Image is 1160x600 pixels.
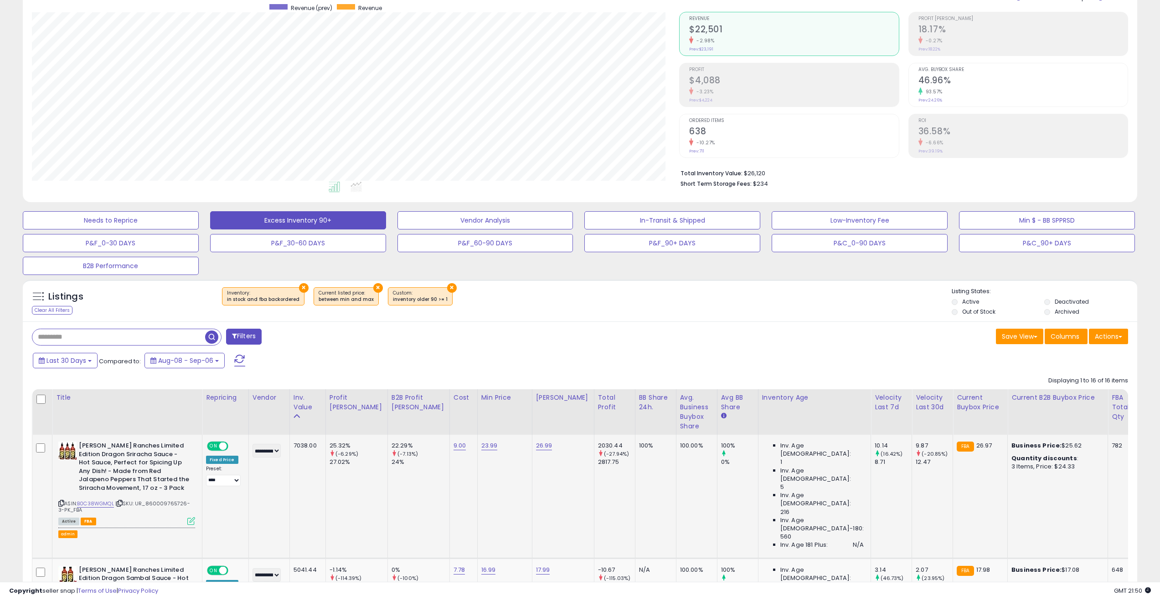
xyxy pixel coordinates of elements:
div: $25.62 [1011,442,1101,450]
span: N/A [853,541,864,549]
button: P&F_90+ DAYS [584,234,760,252]
h2: 638 [689,126,898,138]
span: $234 [753,179,768,188]
small: (-27.94%) [604,450,629,458]
b: Total Inventory Value: [681,169,742,177]
h2: 36.58% [918,126,1128,138]
div: Total Profit [598,393,631,412]
a: 9.00 [454,441,466,450]
small: (-6.29%) [335,450,358,458]
div: 100.00% [680,442,710,450]
span: ROI [918,118,1128,123]
span: Custom: [393,290,448,303]
span: | SKU: UR_860009765726-3-PK_FBA [58,500,190,514]
label: Active [962,298,979,305]
a: 17.99 [536,565,550,575]
div: Avg BB Share [721,393,754,412]
b: Business Price: [1011,441,1062,450]
small: -10.27% [693,139,715,146]
span: 2025-10-7 21:50 GMT [1114,586,1151,595]
small: (-7.13%) [397,450,418,458]
span: 216 [780,508,789,516]
th: CSV column name: cust_attr_1_Vendor [248,389,289,435]
div: 100% [721,566,758,574]
div: Clear All Filters [32,306,72,315]
strong: Copyright [9,586,42,595]
span: 26.97 [976,441,992,450]
span: 17.98 [976,565,990,574]
span: Inv. Age [DEMOGRAPHIC_DATA]: [780,566,864,582]
div: 100.00% [680,566,710,574]
div: Velocity Last 7d [875,393,908,412]
button: × [447,283,457,293]
span: Revenue [689,16,898,21]
div: 0% [721,458,758,466]
a: B0C38WGMQL [77,500,114,508]
small: -6.66% [923,139,943,146]
div: seller snap | | [9,587,158,595]
b: Business Price: [1011,565,1062,574]
div: Title [56,393,198,402]
div: Inventory Age [762,393,867,402]
span: Ordered Items [689,118,898,123]
small: FBA [957,442,974,452]
span: OFF [227,566,242,574]
span: ON [208,566,219,574]
button: B2B Performance [23,257,199,275]
div: 25.32% [330,442,387,450]
a: 23.99 [481,441,498,450]
b: [PERSON_NAME] Ranches Limited Edition Dragon Sriracha Sauce - Hot Sauce, Perfect for Spicing Up A... [79,442,190,494]
a: 26.99 [536,441,552,450]
li: $26,120 [681,167,1121,178]
div: Current B2B Buybox Price [1011,393,1104,402]
span: 560 [780,533,791,541]
button: Min $ - BB SPPRSD [959,211,1135,229]
div: 100% [639,442,669,450]
small: Prev: 711 [689,148,704,154]
h2: $4,088 [689,75,898,87]
small: FBA [957,566,974,576]
span: Profit [PERSON_NAME] [918,16,1128,21]
button: P&F_30-60 DAYS [210,234,386,252]
small: Prev: $4,224 [689,97,712,103]
img: 51kM3gqH9rL._SL40_.jpg [58,442,77,460]
div: 0% [392,566,449,574]
a: 16.99 [481,565,496,575]
span: Revenue (prev) [291,4,332,12]
label: Deactivated [1055,298,1089,305]
div: Fixed Price [206,456,238,464]
div: 9.87 [916,442,953,450]
span: Aug-08 - Sep-06 [158,356,213,365]
a: 7.78 [454,565,465,575]
b: Quantity discounts [1011,454,1077,463]
small: (16.42%) [881,450,902,458]
button: Vendor Analysis [397,211,573,229]
span: Inv. Age [DEMOGRAPHIC_DATA]-180: [780,516,864,533]
label: Archived [1055,308,1079,315]
div: 3 Items, Price: $24.33 [1011,463,1101,471]
div: 5041.44 [294,566,319,574]
button: Last 30 Days [33,353,98,368]
p: Listing States: [952,287,1137,296]
div: 7038.00 [294,442,319,450]
span: 1 [780,458,782,466]
h5: Listings [48,290,83,303]
span: Current listed price : [319,290,374,303]
button: Filters [226,329,262,345]
div: Velocity Last 30d [916,393,949,412]
div: Vendor [253,393,286,402]
span: Inv. Age [DEMOGRAPHIC_DATA]: [780,442,864,458]
div: 10.14 [875,442,912,450]
div: 782 [1112,442,1126,450]
button: Aug-08 - Sep-06 [144,353,225,368]
button: Save View [996,329,1043,344]
div: inventory older 90 >= 1 [393,296,448,303]
div: : [1011,454,1101,463]
small: -0.27% [923,37,943,44]
small: 93.57% [923,88,943,95]
div: 2817.75 [598,458,635,466]
div: Avg. Business Buybox Share [680,393,713,431]
img: 51FBya-2HcL._SL40_.jpg [58,566,77,584]
div: 8.71 [875,458,912,466]
span: Last 30 Days [46,356,86,365]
